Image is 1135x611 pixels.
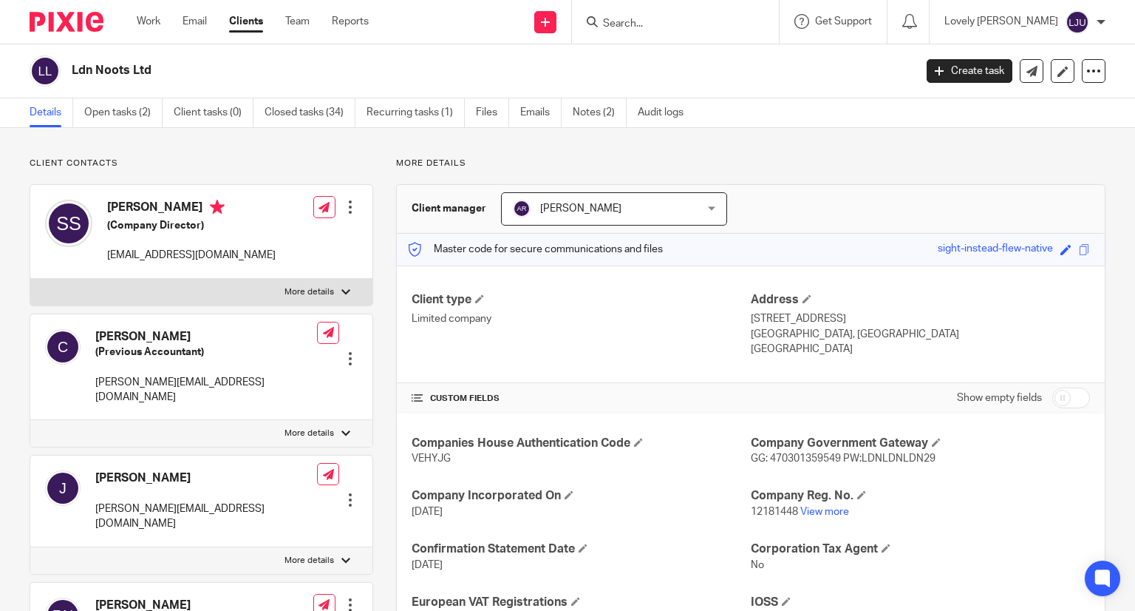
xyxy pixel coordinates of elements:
span: [DATE] [412,507,443,517]
p: Lovely [PERSON_NAME] [944,14,1058,29]
a: Team [285,14,310,29]
h4: Confirmation Statement Date [412,541,751,557]
h2: Ldn Noots Ltd [72,63,738,78]
a: Open tasks (2) [84,98,163,127]
img: svg%3E [30,55,61,87]
h4: Company Reg. No. [751,488,1090,504]
div: sight-instead-flew-native [938,241,1053,258]
h4: Company Incorporated On [412,488,751,504]
h4: Address [751,292,1090,308]
img: svg%3E [45,200,92,247]
p: [EMAIL_ADDRESS][DOMAIN_NAME] [107,248,276,263]
a: Client tasks (0) [174,98,253,127]
h4: [PERSON_NAME] [95,470,317,486]
a: Recurring tasks (1) [367,98,465,127]
h3: Client manager [412,201,486,216]
a: Notes (2) [573,98,627,127]
a: Audit logs [638,98,695,127]
a: Reports [332,14,369,29]
h4: Companies House Authentication Code [412,436,751,451]
p: More details [284,555,334,567]
h5: (Company Director) [107,218,276,233]
img: svg%3E [45,329,81,365]
p: More details [284,286,334,298]
a: View more [800,507,849,517]
span: [PERSON_NAME] [540,203,621,214]
a: Create task [927,59,1012,83]
a: Email [183,14,207,29]
span: No [751,560,764,570]
p: Limited company [412,311,751,326]
p: [GEOGRAPHIC_DATA], [GEOGRAPHIC_DATA] [751,327,1090,342]
h4: [PERSON_NAME] [95,329,317,345]
p: Master code for secure communications and files [408,242,663,257]
p: [STREET_ADDRESS] [751,311,1090,326]
a: Clients [229,14,263,29]
input: Search [601,18,734,31]
h5: (Previous Accountant) [95,345,317,359]
p: [GEOGRAPHIC_DATA] [751,342,1090,357]
h4: CUSTOM FIELDS [412,393,751,405]
span: 12181448 [751,507,798,517]
h4: Corporation Tax Agent [751,541,1090,557]
p: More details [396,158,1105,169]
span: GG: 470301359549 PW:LDNLDNLDN29 [751,453,935,464]
img: Pixie [30,12,103,32]
i: Primary [210,200,225,215]
h4: IOSS [751,595,1090,610]
p: [PERSON_NAME][EMAIL_ADDRESS][DOMAIN_NAME] [95,502,317,532]
p: [PERSON_NAME][EMAIL_ADDRESS][DOMAIN_NAME] [95,375,317,405]
p: More details [284,428,334,439]
a: Files [476,98,509,127]
span: Get Support [815,16,872,27]
a: Details [30,98,73,127]
h4: Company Government Gateway [751,436,1090,451]
span: [DATE] [412,560,443,570]
h4: [PERSON_NAME] [107,200,276,218]
img: svg%3E [513,200,531,217]
h4: European VAT Registrations [412,595,751,610]
a: Emails [520,98,562,127]
img: svg%3E [1066,10,1089,34]
span: VEHYJG [412,453,451,464]
label: Show empty fields [957,391,1042,405]
p: Client contacts [30,158,373,169]
h4: Client type [412,292,751,308]
img: svg%3E [45,470,81,506]
a: Work [137,14,160,29]
a: Closed tasks (34) [265,98,355,127]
